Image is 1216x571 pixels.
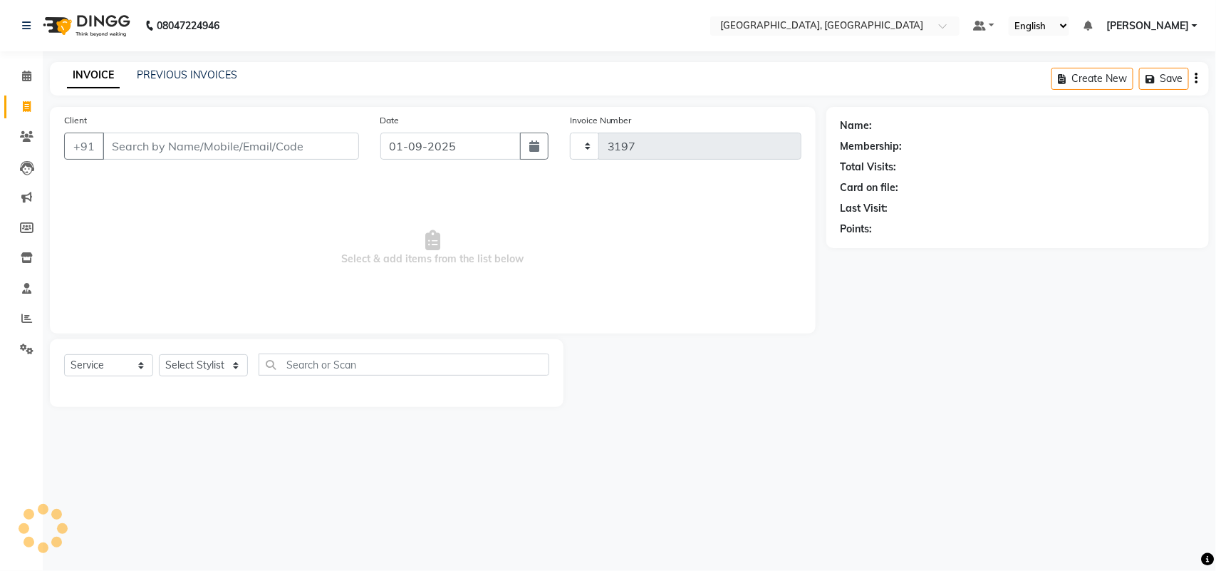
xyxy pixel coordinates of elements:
a: INVOICE [67,63,120,88]
div: Last Visit: [841,201,888,216]
input: Search by Name/Mobile/Email/Code [103,133,359,160]
button: Save [1139,68,1189,90]
button: Create New [1051,68,1133,90]
label: Date [380,114,400,127]
label: Invoice Number [570,114,632,127]
a: PREVIOUS INVOICES [137,68,237,81]
div: Points: [841,222,873,237]
input: Search or Scan [259,354,549,376]
div: Card on file: [841,180,899,195]
button: +91 [64,133,104,160]
img: logo [36,6,134,46]
div: Name: [841,118,873,133]
span: [PERSON_NAME] [1106,19,1189,34]
label: Client [64,114,87,127]
b: 08047224946 [157,6,219,46]
span: Select & add items from the list below [64,177,801,319]
div: Membership: [841,139,903,154]
div: Total Visits: [841,160,897,175]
